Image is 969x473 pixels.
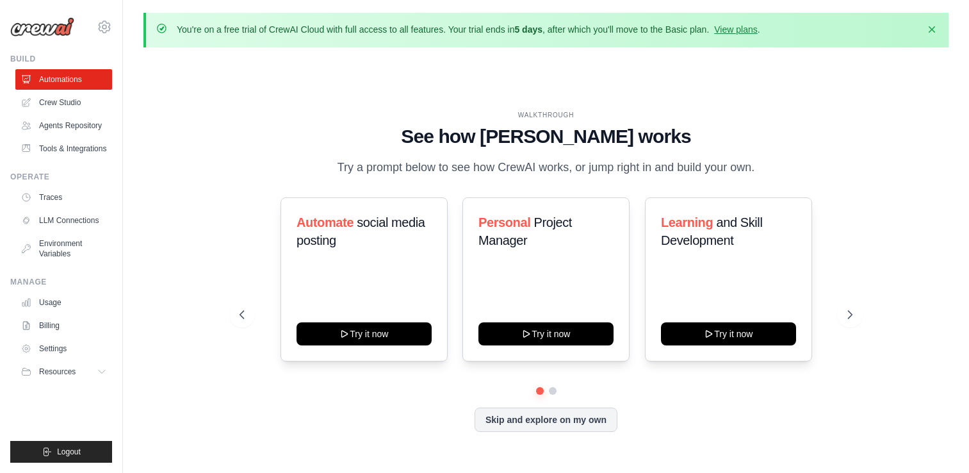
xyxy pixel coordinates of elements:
a: Environment Variables [15,233,112,264]
div: Operate [10,172,112,182]
div: Build [10,54,112,64]
a: LLM Connections [15,210,112,231]
img: Logo [10,17,74,37]
button: Try it now [661,322,796,345]
iframe: Chat Widget [905,411,969,473]
div: WALKTHROUGH [240,110,853,120]
span: Learning [661,215,713,229]
strong: 5 days [514,24,542,35]
a: Agents Repository [15,115,112,136]
p: You're on a free trial of CrewAI Cloud with full access to all features. Your trial ends in , aft... [177,23,760,36]
p: Try a prompt below to see how CrewAI works, or jump right in and build your own. [331,158,761,177]
span: Resources [39,367,76,377]
a: Traces [15,187,112,208]
a: Usage [15,292,112,313]
a: Settings [15,338,112,359]
span: and Skill Development [661,215,762,247]
a: Tools & Integrations [15,138,112,159]
span: Personal [478,215,530,229]
button: Resources [15,361,112,382]
div: Manage [10,277,112,287]
span: social media posting [297,215,425,247]
button: Try it now [478,322,614,345]
a: Billing [15,315,112,336]
span: Automate [297,215,354,229]
h1: See how [PERSON_NAME] works [240,125,853,148]
button: Logout [10,441,112,463]
button: Try it now [297,322,432,345]
a: Crew Studio [15,92,112,113]
button: Skip and explore on my own [475,408,617,432]
span: Logout [57,447,81,457]
a: View plans [714,24,757,35]
a: Automations [15,69,112,90]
